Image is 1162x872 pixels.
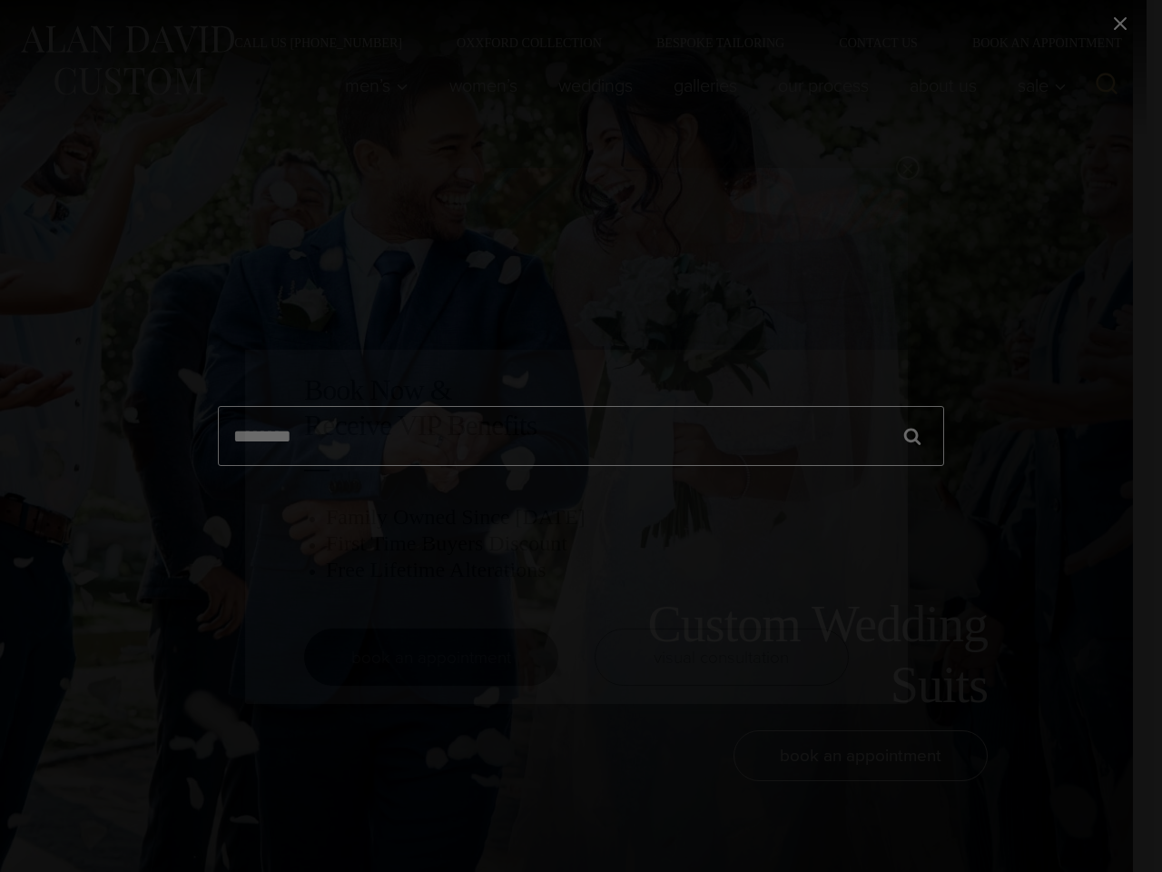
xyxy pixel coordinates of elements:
[326,557,849,583] h3: Free Lifetime Alterations
[304,372,849,442] h2: Book Now & Receive VIP Benefits
[304,629,558,686] a: book an appointment
[326,504,849,530] h3: Family Owned Since [DATE]
[326,530,849,557] h3: First Time Buyers Discount
[896,156,920,180] button: Close
[595,629,849,686] a: visual consultation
